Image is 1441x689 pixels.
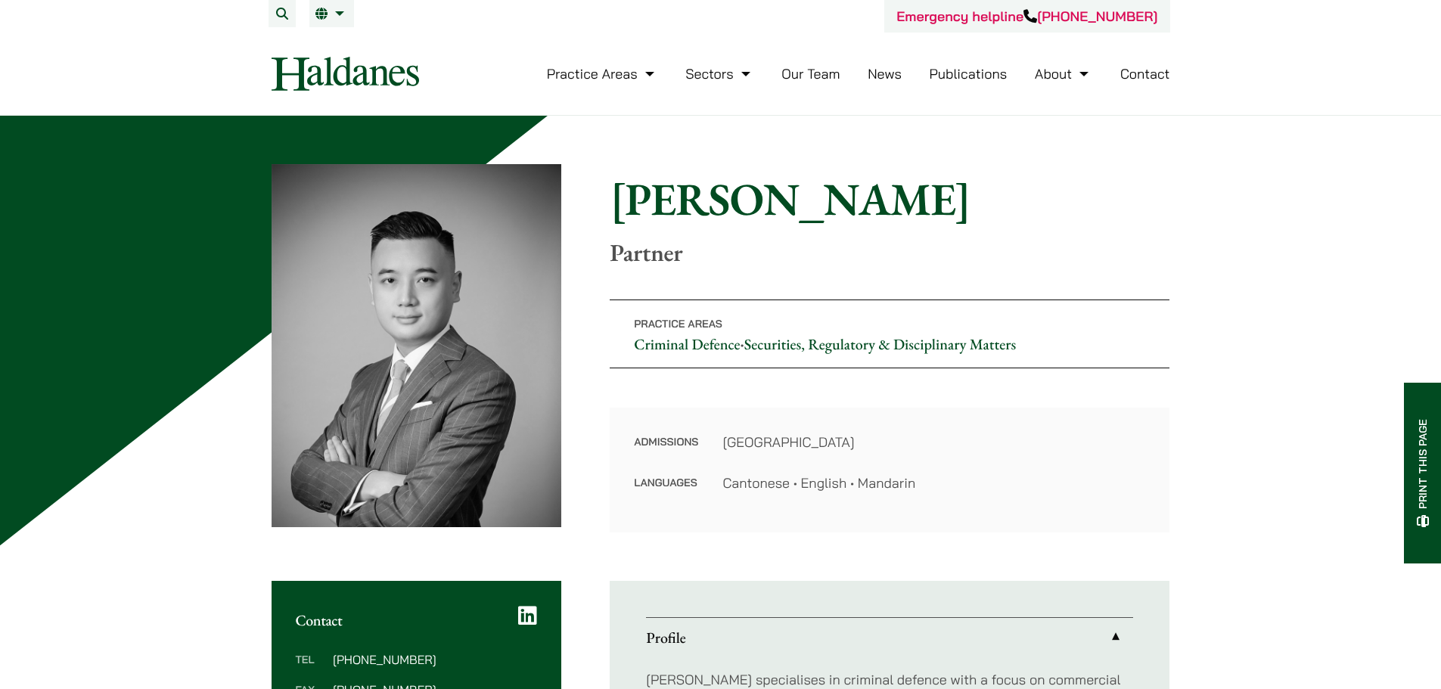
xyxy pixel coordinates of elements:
a: News [868,65,902,82]
a: EN [315,8,348,20]
a: Profile [646,618,1133,657]
p: Partner [610,238,1169,267]
span: Practice Areas [634,317,722,331]
dd: [GEOGRAPHIC_DATA] [722,432,1145,452]
a: Emergency helpline[PHONE_NUMBER] [896,8,1157,25]
a: Publications [930,65,1008,82]
h1: [PERSON_NAME] [610,172,1169,226]
dd: Cantonese • English • Mandarin [722,473,1145,493]
dt: Admissions [634,432,698,473]
a: LinkedIn [518,605,537,626]
a: Our Team [781,65,840,82]
a: Practice Areas [547,65,658,82]
a: Contact [1120,65,1170,82]
dt: Languages [634,473,698,493]
h2: Contact [296,611,538,629]
a: Securities, Regulatory & Disciplinary Matters [744,334,1016,354]
img: Logo of Haldanes [272,57,419,91]
a: Sectors [685,65,753,82]
a: Criminal Defence [634,334,740,354]
p: • [610,299,1169,368]
dd: [PHONE_NUMBER] [333,653,537,666]
a: About [1035,65,1092,82]
dt: Tel [296,653,327,684]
